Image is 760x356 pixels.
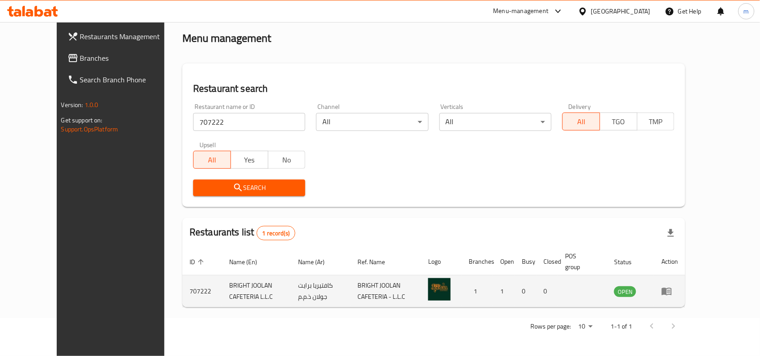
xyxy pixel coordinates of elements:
p: 1-1 of 1 [611,321,632,332]
img: BRIGHT JOOLAN CAFETERIA L.L.C [428,278,451,301]
button: All [562,113,600,131]
span: No [272,153,302,167]
span: Search [200,182,298,194]
button: TMP [637,113,675,131]
span: OPEN [614,287,636,297]
button: TGO [600,113,638,131]
label: Upsell [199,142,216,148]
span: Status [614,257,643,267]
table: enhanced table [182,248,685,307]
p: Rows per page: [530,321,571,332]
th: Branches [461,248,493,275]
button: Yes [231,151,268,169]
a: Branches [60,47,184,69]
div: Menu [661,286,678,297]
a: Search Branch Phone [60,69,184,90]
td: 1 [493,275,515,307]
span: All [566,115,597,128]
th: Open [493,248,515,275]
span: TGO [604,115,634,128]
div: Menu-management [493,6,549,17]
span: Search Branch Phone [80,74,176,85]
input: Search for restaurant name or ID.. [193,113,305,131]
span: 1 record(s) [257,229,295,238]
span: Branches [80,53,176,63]
td: 0 [515,275,536,307]
td: BRIGHT JOOLAN CAFETERIA L.L.C [222,275,291,307]
th: Logo [421,248,461,275]
button: No [268,151,306,169]
td: BRIGHT JOOLAN CAFETERIA - L.L.C [350,275,421,307]
th: Busy [515,248,536,275]
span: m [744,6,749,16]
span: Name (Ar) [298,257,336,267]
div: OPEN [614,286,636,297]
a: Restaurants Management [60,26,184,47]
span: Yes [235,153,265,167]
span: Restaurants Management [80,31,176,42]
a: Support.OpsPlatform [61,123,118,135]
label: Delivery [569,104,591,110]
div: Total records count [257,226,296,240]
div: Rows per page: [575,320,596,333]
h2: Restaurants list [190,225,295,240]
div: All [439,113,552,131]
td: كافتيريا برايت جولان ذ.م.م [291,275,350,307]
span: POS group [565,251,596,272]
div: Export file [660,222,682,244]
span: All [197,153,227,167]
td: 0 [536,275,558,307]
span: TMP [641,115,671,128]
div: All [316,113,428,131]
th: Action [654,248,685,275]
th: Closed [536,248,558,275]
span: Get support on: [61,114,103,126]
span: Ref. Name [357,257,397,267]
span: Name (En) [229,257,269,267]
button: All [193,151,231,169]
td: 707222 [182,275,222,307]
span: ID [190,257,207,267]
span: 1.0.0 [85,99,99,111]
button: Search [193,180,305,196]
h2: Menu management [182,31,271,45]
h2: Restaurant search [193,82,674,95]
div: [GEOGRAPHIC_DATA] [591,6,651,16]
td: 1 [461,275,493,307]
span: Version: [61,99,83,111]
